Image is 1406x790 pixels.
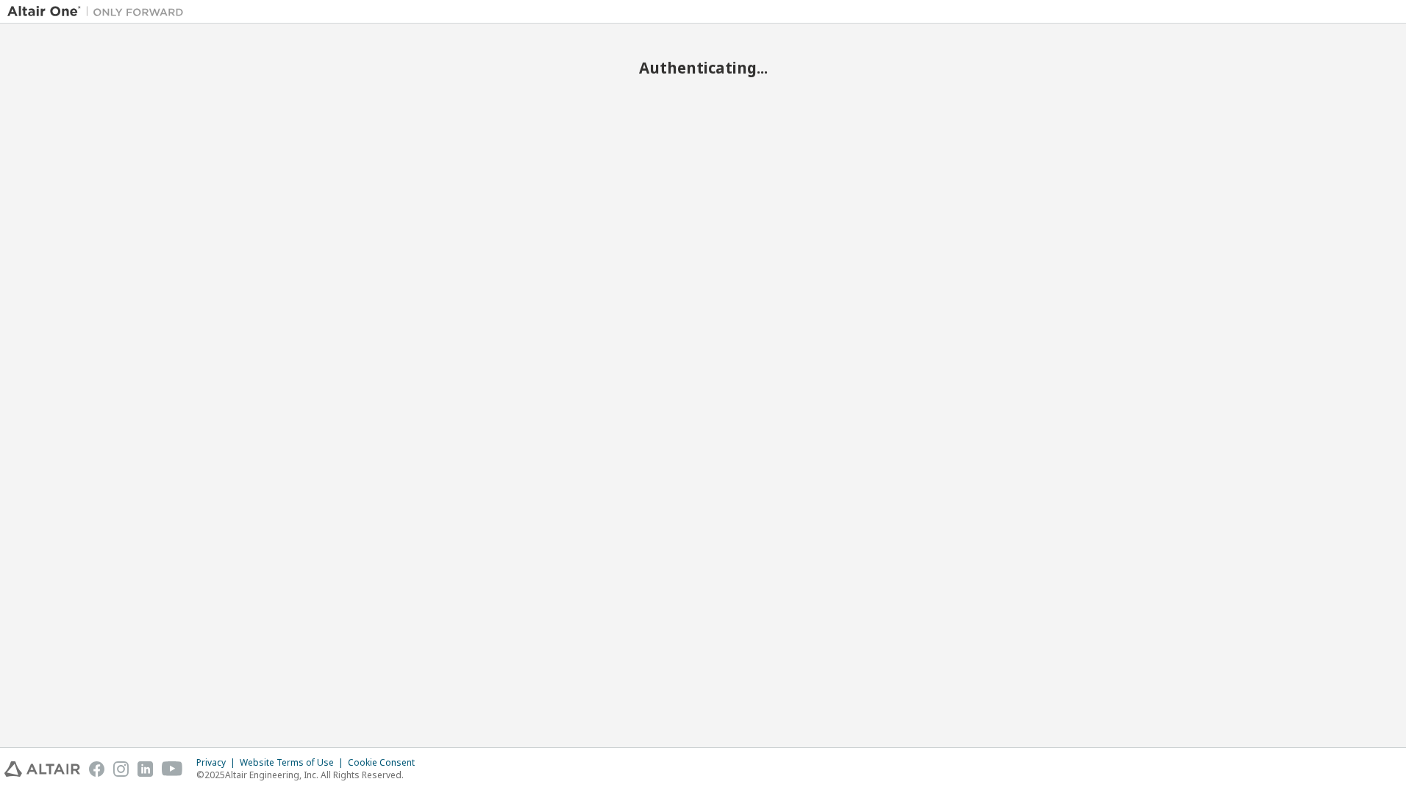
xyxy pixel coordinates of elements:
img: youtube.svg [162,761,183,777]
h2: Authenticating... [7,58,1399,77]
div: Website Terms of Use [240,757,348,769]
img: instagram.svg [113,761,129,777]
img: facebook.svg [89,761,104,777]
p: © 2025 Altair Engineering, Inc. All Rights Reserved. [196,769,424,781]
img: Altair One [7,4,191,19]
div: Cookie Consent [348,757,424,769]
img: linkedin.svg [138,761,153,777]
div: Privacy [196,757,240,769]
img: altair_logo.svg [4,761,80,777]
